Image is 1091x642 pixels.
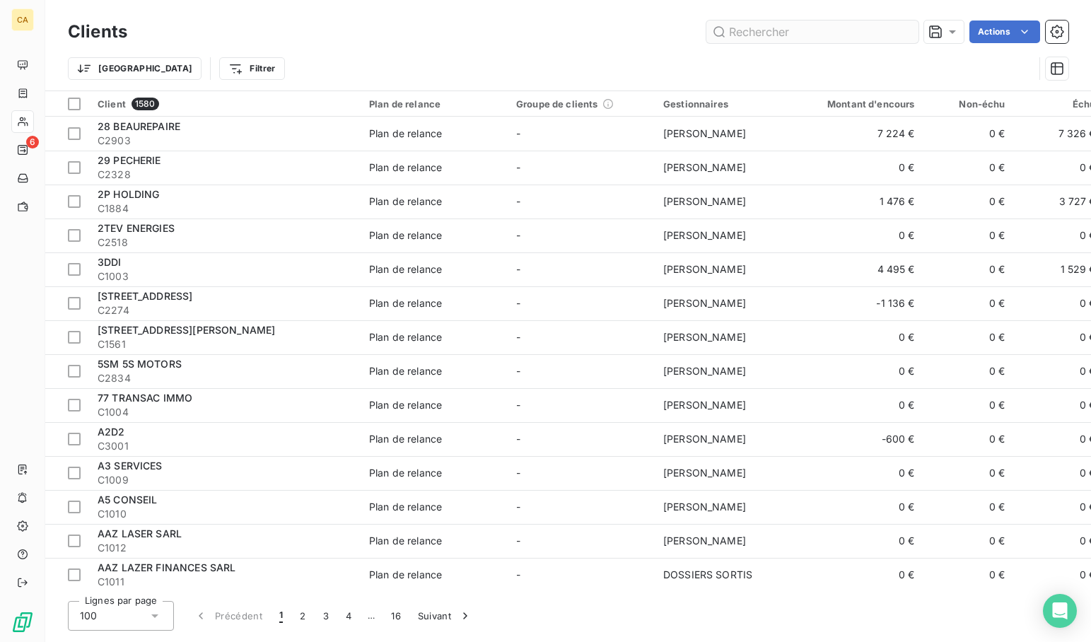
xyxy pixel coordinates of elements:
[98,120,180,132] span: 28 BEAUREPAIRE
[663,433,746,445] span: [PERSON_NAME]
[369,364,442,378] div: Plan de relance
[802,524,923,558] td: 0 €
[98,269,352,284] span: C1003
[663,98,793,110] div: Gestionnaires
[516,568,520,580] span: -
[98,303,352,317] span: C2274
[663,399,746,411] span: [PERSON_NAME]
[369,194,442,209] div: Plan de relance
[369,398,442,412] div: Plan de relance
[516,98,598,110] span: Groupe de clients
[11,611,34,634] img: Logo LeanPay
[516,365,520,377] span: -
[802,151,923,185] td: 0 €
[516,433,520,445] span: -
[923,456,1014,490] td: 0 €
[98,337,352,351] span: C1561
[98,134,352,148] span: C2903
[923,320,1014,354] td: 0 €
[706,21,918,43] input: Rechercher
[98,575,352,589] span: C1011
[98,168,352,182] span: C2328
[98,561,235,573] span: AAZ LAZER FINANCES SARL
[369,432,442,446] div: Plan de relance
[369,262,442,276] div: Plan de relance
[663,161,746,173] span: [PERSON_NAME]
[923,151,1014,185] td: 0 €
[369,568,442,582] div: Plan de relance
[923,558,1014,592] td: 0 €
[932,98,1005,110] div: Non-échu
[11,8,34,31] div: CA
[969,21,1040,43] button: Actions
[291,601,314,631] button: 2
[219,57,284,80] button: Filtrer
[315,601,337,631] button: 3
[923,354,1014,388] td: 0 €
[369,98,499,110] div: Plan de relance
[98,405,352,419] span: C1004
[516,297,520,309] span: -
[98,202,352,216] span: C1884
[516,229,520,241] span: -
[663,467,746,479] span: [PERSON_NAME]
[923,490,1014,524] td: 0 €
[185,601,271,631] button: Précédent
[802,456,923,490] td: 0 €
[98,439,352,453] span: C3001
[663,263,746,275] span: [PERSON_NAME]
[663,297,746,309] span: [PERSON_NAME]
[337,601,360,631] button: 4
[663,501,746,513] span: [PERSON_NAME]
[802,286,923,320] td: -1 136 €
[98,371,352,385] span: C2834
[663,568,752,580] span: DOSSIERS SORTIS
[802,422,923,456] td: -600 €
[98,290,192,302] span: [STREET_ADDRESS]
[802,185,923,218] td: 1 476 €
[516,195,520,207] span: -
[98,392,192,404] span: 77 TRANSAC IMMO
[923,252,1014,286] td: 0 €
[68,57,202,80] button: [GEOGRAPHIC_DATA]
[923,117,1014,151] td: 0 €
[663,365,746,377] span: [PERSON_NAME]
[369,330,442,344] div: Plan de relance
[98,473,352,487] span: C1009
[1043,594,1077,628] div: Open Intercom Messenger
[802,218,923,252] td: 0 €
[516,331,520,343] span: -
[802,252,923,286] td: 4 495 €
[26,136,39,148] span: 6
[663,127,746,139] span: [PERSON_NAME]
[663,195,746,207] span: [PERSON_NAME]
[516,263,520,275] span: -
[802,558,923,592] td: 0 €
[516,127,520,139] span: -
[369,534,442,548] div: Plan de relance
[80,609,97,623] span: 100
[516,399,520,411] span: -
[98,541,352,555] span: C1012
[98,98,126,110] span: Client
[369,127,442,141] div: Plan de relance
[802,117,923,151] td: 7 224 €
[98,460,163,472] span: A3 SERVICES
[279,609,283,623] span: 1
[68,19,127,45] h3: Clients
[132,98,159,110] span: 1580
[360,605,383,627] span: …
[923,524,1014,558] td: 0 €
[923,286,1014,320] td: 0 €
[98,154,161,166] span: 29 PECHERIE
[98,426,125,438] span: A2D2
[369,500,442,514] div: Plan de relance
[810,98,915,110] div: Montant d'encours
[98,235,352,250] span: C2518
[516,535,520,547] span: -
[98,507,352,521] span: C1010
[98,222,175,234] span: 2TEV ENERGIES
[802,490,923,524] td: 0 €
[98,358,182,370] span: 5SM 5S MOTORS
[802,320,923,354] td: 0 €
